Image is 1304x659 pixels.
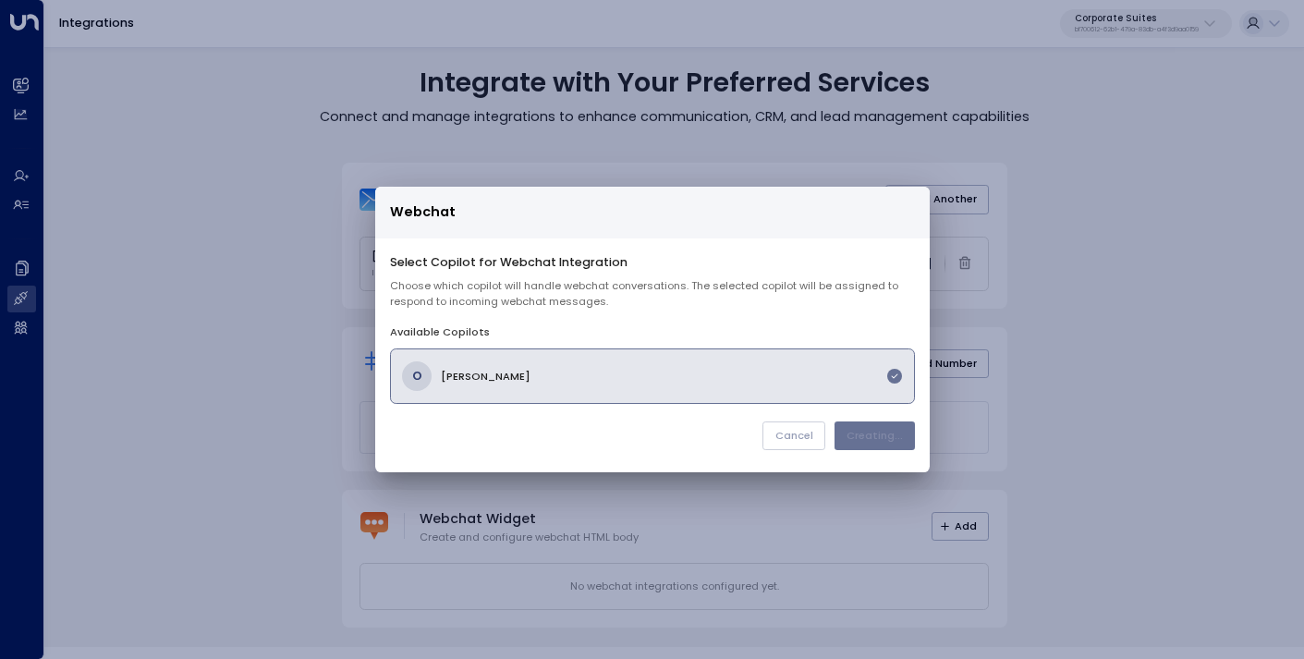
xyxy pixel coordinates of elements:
p: Choose which copilot will handle webchat conversations. The selected copilot will be assigned to ... [390,278,915,310]
p: Available Copilots [390,324,915,340]
div: O [402,361,432,391]
h4: [PERSON_NAME] [441,369,878,384]
p: Select Copilot for Webchat Integration [390,253,915,271]
span: Webchat [390,201,456,223]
